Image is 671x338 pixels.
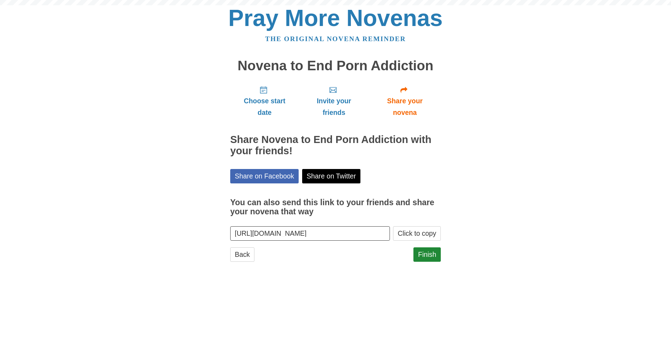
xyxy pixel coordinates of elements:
[265,35,406,43] a: The original novena reminder
[369,80,441,122] a: Share your novena
[413,247,441,262] a: Finish
[237,95,292,118] span: Choose start date
[230,58,441,73] h1: Novena to End Porn Addiction
[299,80,369,122] a: Invite your friends
[228,5,443,31] a: Pray More Novenas
[393,226,441,241] button: Click to copy
[376,95,434,118] span: Share your novena
[230,169,299,183] a: Share on Facebook
[230,247,254,262] a: Back
[230,198,441,216] h3: You can also send this link to your friends and share your novena that way
[230,134,441,157] h2: Share Novena to End Porn Addiction with your friends!
[230,80,299,122] a: Choose start date
[302,169,361,183] a: Share on Twitter
[306,95,362,118] span: Invite your friends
